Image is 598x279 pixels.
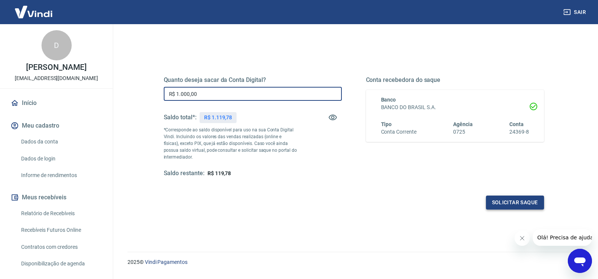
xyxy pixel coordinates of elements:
a: Informe de rendimentos [18,168,104,183]
span: Tipo [381,121,392,127]
div: D [42,30,72,60]
iframe: Botão para abrir a janela de mensagens [568,249,592,273]
button: Meu cadastro [9,117,104,134]
p: 2025 © [128,258,580,266]
h6: Conta Corrente [381,128,417,136]
span: Conta [509,121,524,127]
button: Meus recebíveis [9,189,104,206]
a: Dados de login [18,151,104,166]
p: R$ 1.119,78 [204,114,232,122]
a: Recebíveis Futuros Online [18,222,104,238]
span: Olá! Precisa de ajuda? [5,5,63,11]
a: Relatório de Recebíveis [18,206,104,221]
a: Início [9,95,104,111]
span: R$ 119,78 [208,170,231,176]
p: [PERSON_NAME] [26,63,86,71]
a: Dados da conta [18,134,104,150]
p: [EMAIL_ADDRESS][DOMAIN_NAME] [15,74,98,82]
h5: Saldo total*: [164,114,197,121]
h6: BANCO DO BRASIL S.A. [381,103,529,111]
a: Vindi Pagamentos [145,259,188,265]
h5: Conta recebedora do saque [366,76,544,84]
span: Banco [381,97,396,103]
h6: 0725 [453,128,473,136]
iframe: Mensagem da empresa [533,229,592,246]
h6: 24369-8 [509,128,529,136]
a: Disponibilização de agenda [18,256,104,271]
h5: Quanto deseja sacar da Conta Digital? [164,76,342,84]
h5: Saldo restante: [164,170,204,177]
img: Vindi [9,0,58,23]
iframe: Fechar mensagem [515,231,530,246]
button: Sair [562,5,589,19]
button: Solicitar saque [486,196,544,210]
p: *Corresponde ao saldo disponível para uso na sua Conta Digital Vindi. Incluindo os valores das ve... [164,126,297,160]
a: Contratos com credores [18,239,104,255]
span: Agência [453,121,473,127]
